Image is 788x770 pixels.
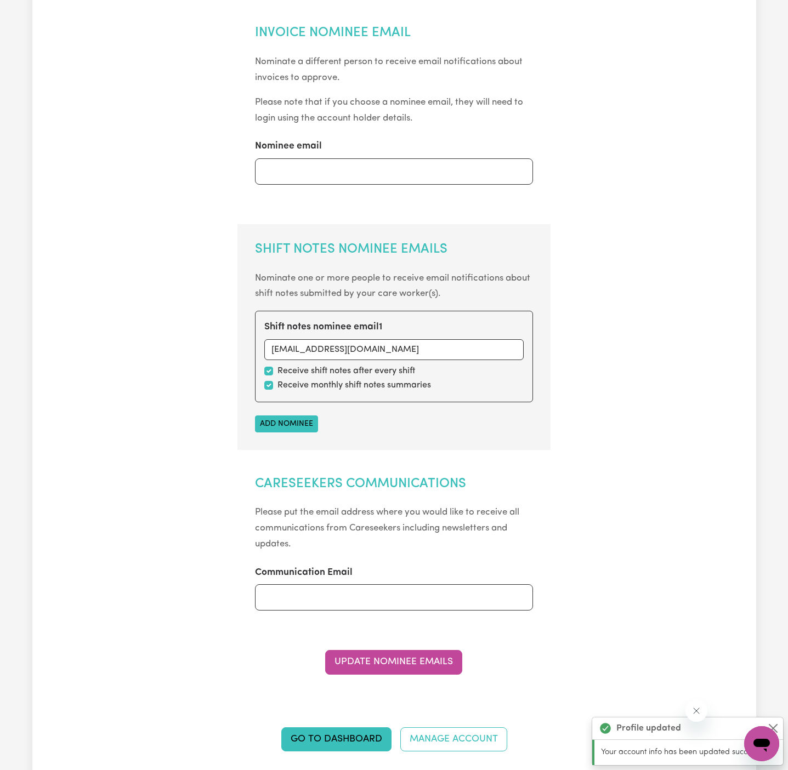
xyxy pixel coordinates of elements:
a: Go to Dashboard [281,727,392,751]
small: Nominate one or more people to receive email notifications about shift notes submitted by your ca... [255,273,530,299]
p: Your account info has been updated successfully [601,746,776,758]
small: Please put the email address where you would like to receive all communications from Careseekers ... [255,507,519,549]
span: Need any help? [7,8,66,16]
strong: Profile updated [616,722,681,735]
label: Nominee email [255,139,322,153]
h2: Invoice Nominee Email [255,25,533,41]
label: Receive monthly shift notes summaries [277,379,431,392]
iframe: Close message [685,700,707,722]
button: Update Nominee Emails [325,650,462,674]
label: Shift notes nominee email 1 [264,320,382,334]
small: Please note that if you choose a nominee email, they will need to login using the account holder ... [255,98,523,123]
h2: Careseekers Communications [255,476,533,492]
label: Receive shift notes after every shift [277,364,415,378]
iframe: Button to launch messaging window [744,726,779,761]
h2: Shift Notes Nominee Emails [255,242,533,258]
label: Communication Email [255,566,353,580]
small: Nominate a different person to receive email notifications about invoices to approve. [255,57,523,82]
button: Add nominee [255,415,318,432]
a: Manage Account [400,727,507,751]
button: Close [767,722,780,735]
